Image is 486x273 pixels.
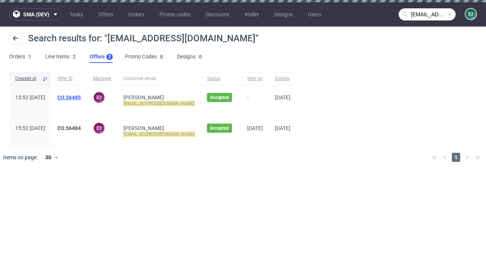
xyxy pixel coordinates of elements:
[9,51,33,63] a: Orders1
[123,132,195,137] mark: [EMAIL_ADDRESS][DOMAIN_NAME]
[3,154,38,161] span: Items on page:
[28,33,259,44] span: Search results for: "[EMAIL_ADDRESS][DOMAIN_NAME]"
[210,125,229,131] span: Accepted
[247,94,263,107] span: -
[57,94,81,100] a: CO.56485
[247,125,263,131] span: [DATE]
[123,75,195,82] span: Customer email
[199,54,202,60] div: 0
[94,8,118,20] a: Offers
[465,9,476,19] figcaption: e2
[15,75,39,82] span: Created at
[23,12,49,17] span: sma (dev)
[123,94,164,100] a: [PERSON_NAME]
[9,8,62,20] button: sma (dev)
[94,123,104,133] figcaption: e2
[45,51,77,63] a: Line Items2
[247,75,263,82] span: Sent on
[65,8,88,20] a: Tasks
[124,8,149,20] a: Orders
[275,125,290,131] span: [DATE]
[210,94,229,100] span: Accepted
[155,8,195,20] a: Promo codes
[275,94,290,100] span: [DATE]
[207,75,235,82] span: Status
[28,54,31,60] div: 1
[108,54,111,60] div: 2
[41,152,54,163] div: 30
[160,54,163,60] div: 0
[15,94,45,100] span: 15:53 [DATE]
[303,8,326,20] a: Users
[57,75,81,82] span: Offer ID
[177,51,204,63] a: Designs0
[57,125,81,131] a: CO.56484
[275,75,290,82] span: Expires
[240,8,264,20] a: Wallet
[123,125,164,131] a: [PERSON_NAME]
[90,51,113,63] a: Offers2
[123,101,195,106] mark: [EMAIL_ADDRESS][DOMAIN_NAME]
[93,75,111,82] span: Manager
[125,51,165,63] a: Promo Codes0
[73,54,76,60] div: 2
[452,153,460,162] span: 1
[270,8,297,20] a: Designs
[15,125,45,131] span: 15:52 [DATE]
[201,8,234,20] a: Discounts
[94,92,104,103] figcaption: e2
